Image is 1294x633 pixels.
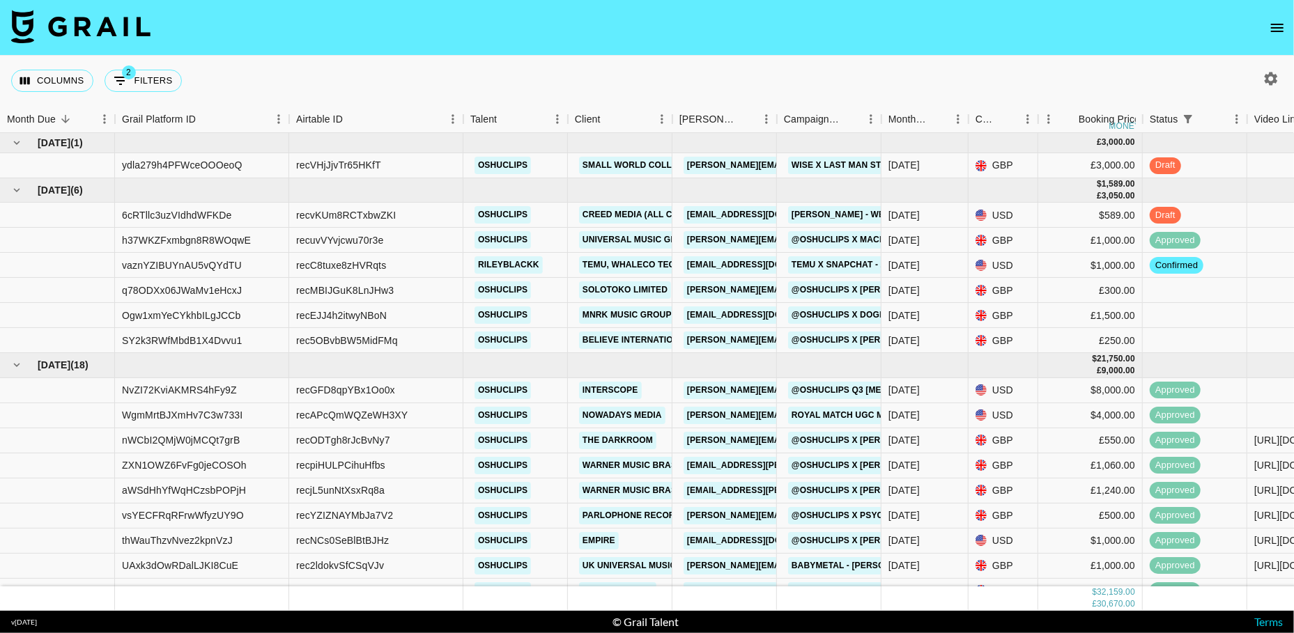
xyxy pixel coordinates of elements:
[296,483,385,497] div: recjL5unNtXsxRq8a
[579,206,724,224] a: Creed Media (All Campaigns)
[1198,109,1217,129] button: Sort
[1092,598,1097,610] div: £
[601,109,620,129] button: Sort
[475,157,531,174] a: oshuclips
[888,308,920,322] div: Aug '25
[1150,384,1201,397] span: approved
[1150,509,1201,522] span: approved
[1254,615,1283,628] a: Terms
[463,106,568,133] div: Talent
[7,355,26,375] button: hide children
[1038,453,1143,478] div: £1,060.00
[969,453,1038,478] div: GBP
[1097,353,1135,365] div: 21,750.00
[1038,478,1143,503] div: £1,240.00
[470,106,497,133] div: Talent
[122,383,237,397] div: NvZI72KviAKMRS4hFy9Z
[1038,278,1143,303] div: £300.00
[1109,122,1141,130] div: money
[122,483,246,497] div: aWSdHhYfWqHCzsbPOPjH
[969,579,1038,604] div: GBP
[788,557,927,575] a: BABYMETAL - [PERSON_NAME]
[1102,365,1135,377] div: 9,000.00
[475,532,531,549] a: oshuclips
[122,458,247,472] div: ZXN1OWZ6FvFg0jeCOSOh
[684,482,911,499] a: [EMAIL_ADDRESS][PERSON_NAME][DOMAIN_NAME]
[788,231,999,249] a: @oshuclips X Machine Gun [PERSON_NAME]
[888,158,920,172] div: Sep '25
[888,334,920,347] div: Aug '25
[296,408,408,422] div: recAPcQmWQZeWH3XY
[475,482,531,499] a: oshuclips
[684,457,911,474] a: [EMAIL_ADDRESS][PERSON_NAME][DOMAIN_NAME]
[888,258,920,272] div: Aug '25
[969,478,1038,503] div: GBP
[579,482,712,499] a: WARNER MUSIC BRASIL LTDA
[296,508,393,522] div: recYZIZNAYMbJa7V2
[888,458,920,472] div: Jul '25
[1150,459,1201,472] span: approved
[888,558,920,572] div: Jul '25
[296,208,396,222] div: recvKUm8RCTxbwZKI
[1150,559,1201,572] span: approved
[976,106,998,133] div: Currency
[1150,234,1201,247] span: approved
[888,508,920,522] div: Jul '25
[969,278,1038,303] div: GBP
[11,70,93,92] button: Select columns
[343,109,362,129] button: Sort
[475,457,531,474] a: oshuclips
[1038,378,1143,403] div: $8,000.00
[1097,178,1102,190] div: $
[684,306,840,324] a: [EMAIL_ADDRESS][DOMAIN_NAME]
[289,106,463,133] div: Airtable ID
[1038,303,1143,328] div: £1,500.00
[1143,106,1247,133] div: Status
[122,233,251,247] div: h37WKZFxmbgn8R8WOqwE
[969,106,1038,133] div: Currency
[122,533,233,547] div: thWauThzvNvez2kpnVzJ
[1150,106,1178,133] div: Status
[777,106,881,133] div: Campaign (Type)
[672,106,777,133] div: Booker
[1150,534,1201,547] span: approved
[11,10,151,43] img: Grail Talent
[579,407,665,424] a: NowADays Media
[94,109,115,130] button: Menu
[475,382,531,399] a: oshuclips
[1097,136,1102,148] div: £
[7,106,56,133] div: Month Due
[1097,365,1102,377] div: £
[881,106,969,133] div: Month Due
[475,281,531,299] a: oshuclips
[122,308,241,322] div: Ogw1xmYeCYkhbILgJCCb
[888,408,920,422] div: Jul '25
[579,582,656,600] a: The Darkroom
[788,582,973,600] a: [PERSON_NAME] X @oshuclips Collab
[969,403,1038,428] div: USD
[969,428,1038,453] div: GBP
[475,557,531,575] a: oshuclips
[1038,554,1143,579] div: £1,000.00
[788,532,935,549] a: @oshuclips X [PERSON_NAME]
[122,584,226,597] div: FaS6rlSQAtvd171LrZfZ
[579,157,725,174] a: Small World Collective Ltd
[1102,178,1135,190] div: 1,589.00
[969,328,1038,353] div: GBP
[475,206,531,224] a: oshuclips
[1038,328,1143,353] div: £250.00
[296,383,395,397] div: recGFD8qpYBx1Oo0x
[568,106,672,133] div: Client
[296,158,381,172] div: recVHjJjvTr65HKfT
[1038,153,1143,178] div: £3,000.00
[888,106,928,133] div: Month Due
[70,136,83,150] span: ( 1 )
[1038,428,1143,453] div: £550.00
[969,228,1038,253] div: GBP
[679,106,737,133] div: [PERSON_NAME]
[296,458,385,472] div: recpiHULPCihuHfbs
[122,65,136,79] span: 2
[1097,190,1102,202] div: £
[888,483,920,497] div: Jul '25
[998,109,1017,129] button: Sort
